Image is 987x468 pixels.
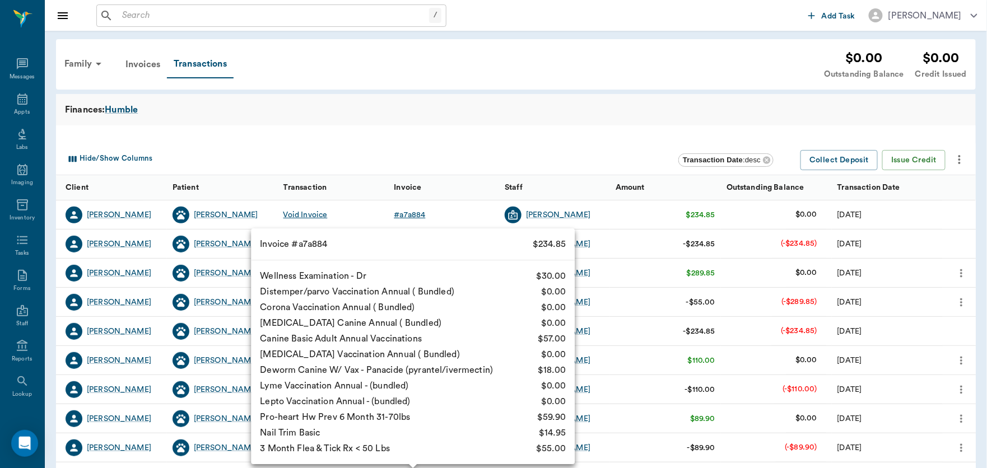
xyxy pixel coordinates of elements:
button: more [952,293,970,312]
div: 08/19/25 [837,297,862,308]
input: Search [118,8,429,24]
span: Corona Vaccination Annual ( Bundled) [260,301,415,314]
div: $0.00 [824,48,904,68]
div: [PERSON_NAME] [194,268,258,279]
div: 08/19/25 [837,326,862,337]
a: Invoices [119,51,167,78]
div: [PERSON_NAME] [87,326,151,337]
div: -$89.90 [687,442,715,453]
a: [PERSON_NAME] [194,209,258,221]
div: 08/13/25 [837,355,862,366]
span: $0.00 [542,316,566,330]
div: [PERSON_NAME] [194,413,258,424]
span: Wellness Examination - Dr [260,269,366,283]
button: Select columns [63,150,155,168]
div: $0.00 [915,48,967,68]
div: 08/19/25 [837,209,862,221]
button: Sort [811,180,826,195]
td: (-$289.85) [772,287,826,317]
a: [PERSON_NAME] [87,238,151,250]
button: Sort [367,180,383,195]
div: Messages [10,73,35,81]
a: Humble [105,103,138,116]
a: [PERSON_NAME] [194,326,258,337]
a: [PERSON_NAME] [87,413,151,424]
button: Sort [257,180,272,195]
a: #a7a884 [394,209,430,221]
div: -$234.85 [683,326,715,337]
td: $0.00 [786,345,826,375]
td: (-$89.90) [776,433,826,462]
div: [PERSON_NAME] [526,209,590,221]
div: Lookup [12,390,32,399]
button: [PERSON_NAME] [860,5,986,26]
button: more [952,264,970,283]
span: 3 Month Flea & Tick Rx < 50 Lbs [260,442,390,455]
button: Sort [589,180,604,195]
a: [PERSON_NAME] [87,384,151,395]
div: 08/19/25 [837,268,862,279]
div: $89.90 [690,413,715,424]
span: Pro-heart Hw Prev 6 Month 31-70lbs [260,410,410,424]
span: $0.00 [542,348,566,361]
span: $30.00 [536,269,566,283]
div: -$234.85 [683,238,715,250]
a: Transactions [167,50,234,78]
span: $55.00 [536,442,566,455]
button: Sort [921,180,937,195]
div: Labs [16,143,28,152]
span: $0.00 [542,285,566,298]
span: $57.00 [538,332,566,345]
div: $289.85 [687,268,715,279]
a: [PERSON_NAME] [87,209,151,221]
div: Outstanding Balance [727,172,804,203]
div: -$110.00 [685,384,715,395]
span: $0.00 [542,379,566,392]
div: 08/19/25 [837,238,862,250]
div: Transaction Date [832,175,943,200]
div: $110.00 [688,355,715,366]
span: $0.00 [542,301,566,314]
div: Outstanding Balance [721,175,832,200]
div: Client [56,175,167,200]
span: $18.00 [538,363,566,377]
div: Outstanding Balance [824,68,904,81]
div: Transaction [283,172,327,203]
div: [PERSON_NAME] [194,384,258,395]
div: [PERSON_NAME] [194,238,258,250]
a: [PERSON_NAME] [194,297,258,308]
a: [PERSON_NAME] [87,442,151,453]
span: Lyme Vaccination Annual - (bundled) [260,379,408,392]
div: Staff [505,172,523,203]
button: more [950,150,969,169]
div: [PERSON_NAME] [87,297,151,308]
div: [PERSON_NAME] [87,355,151,366]
div: Amount [616,172,645,203]
button: more [952,380,970,399]
span: Deworm Canine W/ Vax - Panacide (pyrantel/ivermectin) [260,363,493,377]
a: [PERSON_NAME] [87,268,151,279]
button: Collect Deposit [800,150,878,171]
div: Appts [14,108,30,116]
div: Staff [16,320,28,328]
div: Patient [173,172,199,203]
div: Tasks [15,249,29,258]
div: [PERSON_NAME] [888,9,962,22]
span: Nail Trim Basic [260,426,320,439]
div: Forms [13,284,30,293]
button: Sort [478,180,493,195]
div: 08/12/25 [837,413,862,424]
div: Invoice [394,172,421,203]
span: [MEDICAL_DATA] Vaccination Annual ( Bundled) [260,348,460,361]
td: (-$234.85) [772,229,826,259]
div: Credit Issued [915,68,967,81]
div: Open Intercom Messenger [11,430,38,457]
span: $14.95 [539,426,566,439]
